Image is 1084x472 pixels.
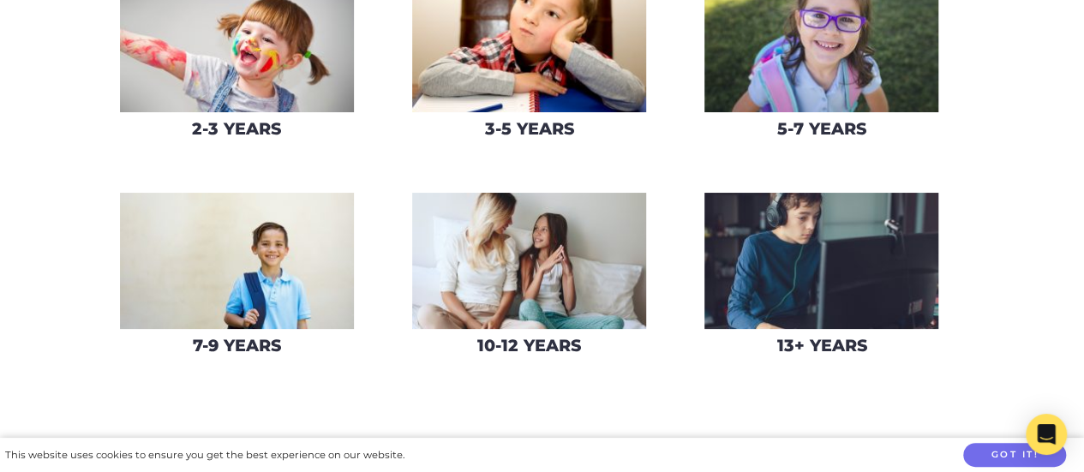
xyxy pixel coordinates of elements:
[776,336,866,355] h3: 13+ Years
[5,446,404,464] div: This website uses cookies to ensure you get the best experience on our website.
[192,119,281,139] h3: 2-3 Years
[1026,414,1067,455] div: Open Intercom Messenger
[411,192,647,367] a: 10-12 Years
[485,119,574,139] h3: 3-5 Years
[704,192,939,367] a: 13+ Years
[193,336,281,355] h3: 7-9 Years
[704,193,938,329] img: AdobeStock_181370851-275x160.jpeg
[119,192,355,367] a: 7-9 Years
[963,443,1066,468] button: Got it!
[477,336,581,355] h3: 10-12 Years
[777,119,866,139] h3: 5-7 Years
[120,193,354,329] img: iStock-902391140_super-275x160.jpg
[412,193,646,329] img: AdobeStock_108431310-275x160.jpeg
